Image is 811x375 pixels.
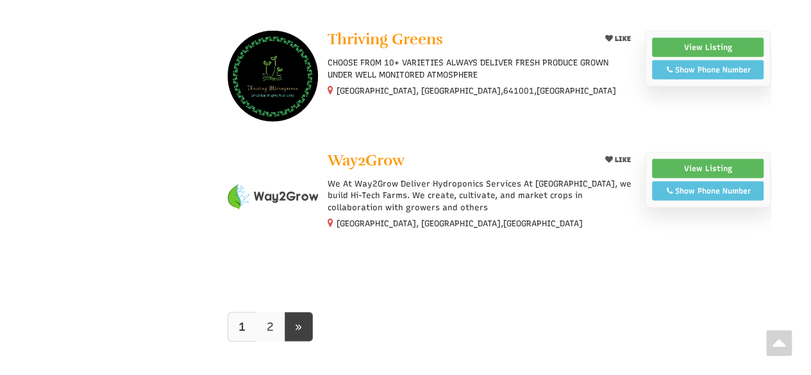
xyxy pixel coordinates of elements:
span: Way2Grow [328,151,405,170]
span: 641001 [503,85,534,97]
small: [GEOGRAPHIC_DATA], [GEOGRAPHIC_DATA], , [337,86,616,96]
button: LIKE [601,152,635,168]
img: Way2Grow [228,152,318,242]
span: » [295,320,302,334]
a: Way2Grow [328,152,590,172]
span: [GEOGRAPHIC_DATA] [537,85,616,97]
a: View Listing [652,159,764,178]
a: next [284,312,313,342]
b: 1 [238,320,246,334]
span: LIKE [613,156,631,164]
span: [GEOGRAPHIC_DATA] [503,218,583,229]
a: View Listing [652,38,764,57]
p: CHOOSE FROM 10+ VARIETIES ALWAYS DELIVER FRESH PRODUCE GROWN UNDER WELL MONITORED ATMOSPHERE [328,57,635,80]
span: Thriving Greens [328,29,443,49]
small: [GEOGRAPHIC_DATA], [GEOGRAPHIC_DATA], [337,219,583,228]
button: LIKE [601,31,635,47]
a: 2 [256,312,285,342]
a: Thriving Greens [328,31,590,51]
img: Thriving Greens [228,31,318,121]
div: Show Phone Number [659,185,757,197]
span: LIKE [613,35,631,43]
a: 1 [228,312,256,342]
div: Show Phone Number [659,64,757,76]
p: We At Way2Grow Deliver Hydroponics Services At [GEOGRAPHIC_DATA], we build Hi-Tech Farms. We crea... [328,178,635,213]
